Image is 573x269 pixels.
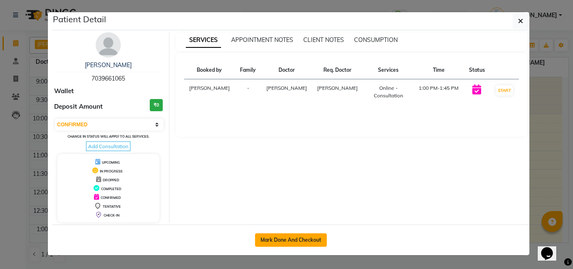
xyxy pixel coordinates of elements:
td: [PERSON_NAME] [184,79,235,105]
th: Booked by [184,61,235,79]
th: Status [464,61,490,79]
a: [PERSON_NAME] [85,61,132,69]
div: Online - Consultation [368,84,409,99]
span: TENTATIVE [103,204,121,209]
iframe: chat widget [538,235,565,261]
th: Doctor [261,61,312,79]
span: CONSUMPTION [354,36,398,44]
th: Time [414,61,464,79]
span: [PERSON_NAME] [266,85,307,91]
span: Add Consultation [86,141,130,151]
span: COMPLETED [101,187,121,191]
td: - [235,79,261,105]
span: Wallet [54,86,74,96]
span: CHECK-IN [104,213,120,217]
span: Deposit Amount [54,102,103,112]
span: 7039661065 [91,75,125,82]
td: 1:00 PM-1:45 PM [414,79,464,105]
span: [PERSON_NAME] [317,85,358,91]
span: UPCOMING [102,160,120,165]
small: Change in status will apply to all services. [68,134,149,138]
span: APPOINTMENT NOTES [231,36,293,44]
span: DROPPED [103,178,119,182]
h3: ₹0 [150,99,163,111]
span: SERVICES [186,33,221,48]
span: CLIENT NOTES [303,36,344,44]
button: Mark Done And Checkout [255,233,327,247]
img: avatar [96,32,121,57]
h5: Patient Detail [53,13,106,26]
th: Req. Doctor [312,61,363,79]
span: CONFIRMED [101,196,121,200]
button: START [496,85,513,96]
th: Family [235,61,261,79]
th: Services [363,61,414,79]
span: IN PROGRESS [100,169,122,173]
